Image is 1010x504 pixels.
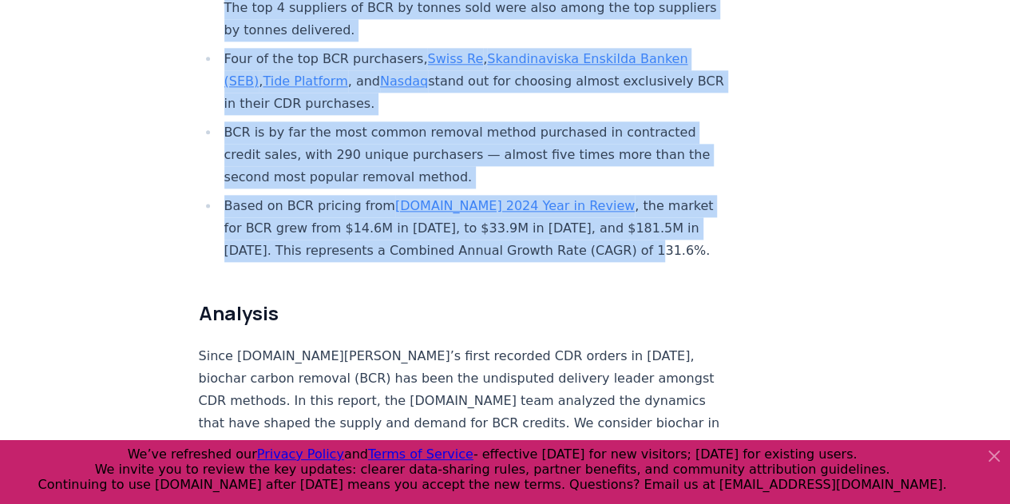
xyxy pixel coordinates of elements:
li: Based on BCR pricing from , the market for BCR grew from $14.6M in [DATE], to $33.9M in [DATE], a... [220,195,727,262]
li: BCR is by far the most common removal method purchased in contracted credit sales, with 290 uniqu... [220,121,727,189]
a: Tide Platform [263,73,347,89]
a: [DOMAIN_NAME] 2024 Year in Review [395,198,635,213]
a: Nasdaq [380,73,428,89]
p: Since [DOMAIN_NAME][PERSON_NAME]’s first recorded CDR orders in [DATE], biochar carbon removal (B... [199,345,727,457]
li: Four of the top BCR purchasers, , , , and stand out for choosing almost exclusively BCR in their ... [220,48,727,115]
h2: Analysis [199,300,727,326]
a: Swiss Re [427,51,483,66]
